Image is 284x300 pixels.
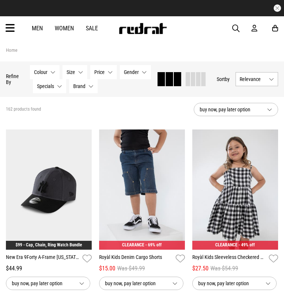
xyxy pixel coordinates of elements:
[240,76,266,82] span: Relevance
[99,264,115,273] span: $15.00
[225,76,230,82] span: by
[118,23,167,34] img: Redrat logo
[6,73,19,85] p: Refine By
[192,129,278,250] img: Royàl Kids Sleeveless Checkered Dress in Black
[236,72,278,86] button: Relevance
[30,65,60,79] button: Colour
[239,242,255,247] span: - 49% off
[124,69,139,75] span: Gender
[37,83,54,89] span: Specials
[198,279,260,288] span: buy now, pay later option
[67,69,75,75] span: Size
[99,253,173,264] a: Royàl Kids Denim Cargo Shorts
[69,79,98,93] button: Brand
[55,25,74,32] a: Women
[94,69,105,75] span: Price
[34,69,47,75] span: Colour
[6,107,41,112] span: 162 products found
[99,277,183,290] button: buy now, pay later option
[12,279,73,288] span: buy now, pay later option
[6,277,90,290] button: buy now, pay later option
[6,264,92,273] div: $44.99
[200,105,261,114] span: buy now, pay later option
[16,242,82,247] a: $99 - Cap, Chain, Ring Watch Bundle
[210,264,238,273] span: Was $54.99
[6,47,17,53] a: Home
[194,103,278,116] button: buy now, pay later option
[117,264,145,273] span: Was $49.99
[86,25,98,32] a: Sale
[192,277,277,290] button: buy now, pay later option
[6,129,92,250] img: New Era 9forty A-frame New York Yankees 2 Shade Wash Cloth Strap Cap - Kids in Grey
[120,65,151,79] button: Gender
[90,65,117,79] button: Price
[215,242,237,247] span: CLEARANCE
[99,129,185,250] img: Royàl Kids Denim Cargo Shorts in Blue
[87,4,197,12] iframe: Customer reviews powered by Trustpilot
[122,242,144,247] span: CLEARANCE
[32,25,43,32] a: Men
[105,279,166,288] span: buy now, pay later option
[33,79,66,93] button: Specials
[145,242,162,247] span: - 69% off
[192,264,209,273] span: $27.50
[192,253,266,264] a: Royàl Kids Sleeveless Checkered Dress
[62,65,87,79] button: Size
[6,253,80,264] a: New Era 9Forty A-Frame [US_STATE] Yankees 2 Shade Wash Cloth Strap Cap - Kids
[217,75,230,84] button: Sortby
[73,83,85,89] span: Brand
